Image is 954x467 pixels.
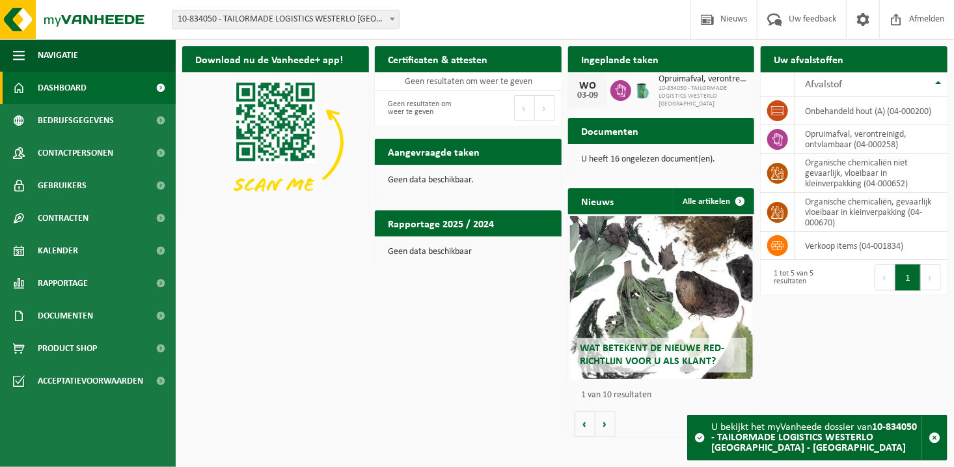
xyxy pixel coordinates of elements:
[182,72,369,212] img: Download de VHEPlus App
[182,46,356,72] h2: Download nu de Vanheede+ app!
[795,193,947,232] td: organische chemicaliën, gevaarlijk vloeibaar in kleinverpakking (04-000670)
[895,264,921,290] button: 1
[875,264,895,290] button: Previous
[575,81,601,91] div: WO
[38,234,78,267] span: Kalender
[38,39,78,72] span: Navigatie
[805,79,842,90] span: Afvalstof
[568,188,627,214] h2: Nieuws
[388,176,549,185] p: Geen data beschikbaar.
[172,10,400,29] span: 10-834050 - TAILORMADE LOGISTICS WESTERLO NV - WESTERLO
[38,169,87,202] span: Gebruikers
[581,155,742,164] p: U heeft 16 ongelezen document(en).
[568,46,672,72] h2: Ingeplande taken
[388,248,549,257] p: Geen data beschikbaar
[672,188,753,214] a: Alle artikelen
[795,97,947,125] td: onbehandeld hout (A) (04-000200)
[172,10,399,29] span: 10-834050 - TAILORMADE LOGISTICS WESTERLO NV - WESTERLO
[375,46,500,72] h2: Certificaten & attesten
[535,95,555,121] button: Next
[514,95,535,121] button: Previous
[38,104,114,137] span: Bedrijfsgegevens
[38,137,113,169] span: Contactpersonen
[575,91,601,100] div: 03-09
[767,263,847,292] div: 1 tot 5 van 5 resultaten
[381,94,461,122] div: Geen resultaten om weer te geven
[711,416,921,460] div: U bekijkt het myVanheede dossier van
[795,125,947,154] td: opruimafval, verontreinigd, ontvlambaar (04-000258)
[659,74,748,85] span: Opruimafval, verontreinigd, ontvlambaar
[631,78,653,100] img: PB-OT-0200-MET-00-02
[659,85,748,108] span: 10-834050 - TAILORMADE LOGISTICS WESTERLO [GEOGRAPHIC_DATA]
[595,411,616,437] button: Volgende
[568,118,651,143] h2: Documenten
[38,300,93,332] span: Documenten
[38,72,87,104] span: Dashboard
[375,139,493,164] h2: Aangevraagde taken
[38,332,97,365] span: Product Shop
[575,411,595,437] button: Vorige
[38,267,88,300] span: Rapportage
[711,422,917,453] strong: 10-834050 - TAILORMADE LOGISTICS WESTERLO [GEOGRAPHIC_DATA] - [GEOGRAPHIC_DATA]
[581,391,748,400] p: 1 van 10 resultaten
[570,216,753,379] a: Wat betekent de nieuwe RED-richtlijn voor u als klant?
[795,232,947,260] td: verkoop items (04-001834)
[761,46,856,72] h2: Uw afvalstoffen
[375,210,507,236] h2: Rapportage 2025 / 2024
[38,365,143,397] span: Acceptatievoorwaarden
[465,236,560,262] a: Bekijk rapportage
[580,343,724,366] span: Wat betekent de nieuwe RED-richtlijn voor u als klant?
[375,72,562,91] td: Geen resultaten om weer te geven
[38,202,89,234] span: Contracten
[795,154,947,193] td: organische chemicaliën niet gevaarlijk, vloeibaar in kleinverpakking (04-000652)
[921,264,941,290] button: Next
